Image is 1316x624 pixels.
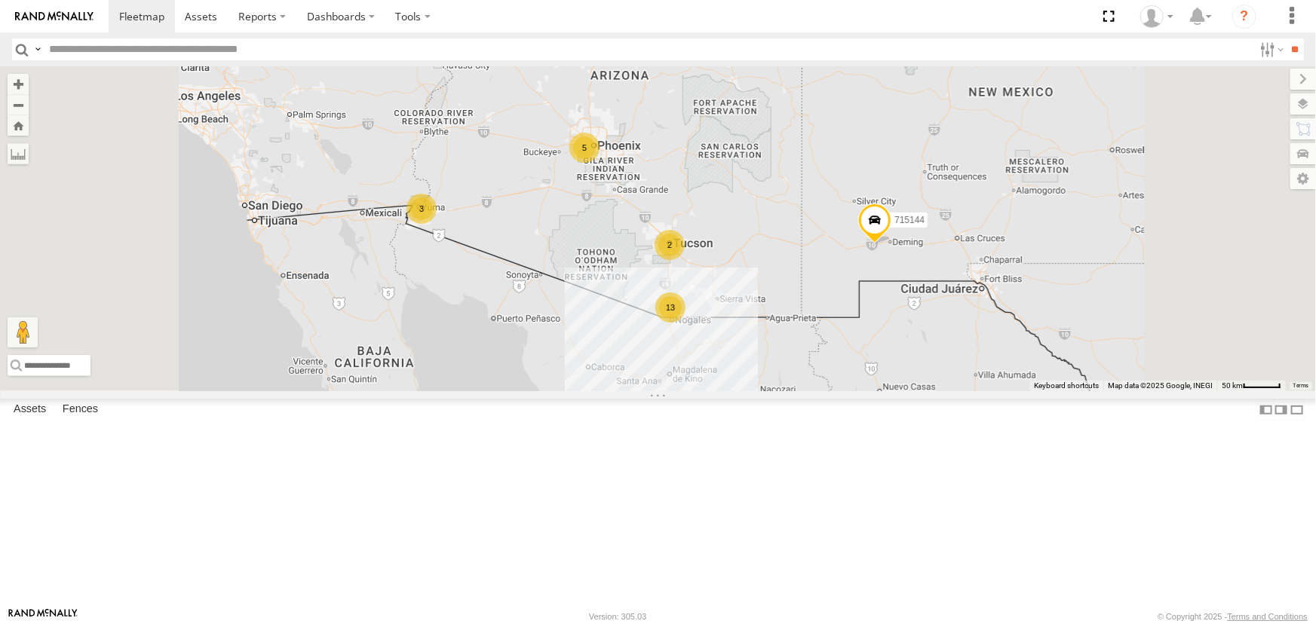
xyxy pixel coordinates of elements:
label: Dock Summary Table to the Right [1274,399,1289,421]
label: Assets [6,399,54,421]
label: Fences [55,399,106,421]
label: Map Settings [1290,168,1316,189]
a: Terms [1293,382,1309,388]
div: © Copyright 2025 - [1158,612,1308,621]
label: Hide Summary Table [1290,399,1305,421]
a: Terms and Conditions [1228,612,1308,621]
button: Zoom Home [8,115,29,136]
div: 3 [406,194,437,224]
label: Search Filter Options [1254,38,1287,60]
button: Zoom in [8,74,29,94]
div: Version: 305.03 [589,612,646,621]
button: Keyboard shortcuts [1034,381,1099,391]
label: Dock Summary Table to the Left [1259,399,1274,421]
div: 13 [655,292,686,323]
button: Zoom out [8,94,29,115]
span: 715144 [894,214,925,225]
span: 50 km [1222,381,1243,390]
a: Visit our Website [8,609,78,624]
button: Map Scale: 50 km per 47 pixels [1217,381,1286,391]
span: Map data ©2025 Google, INEGI [1108,381,1213,390]
button: Drag Pegman onto the map to open Street View [8,317,38,347]
label: Measure [8,143,29,164]
div: 5 [569,133,600,163]
div: Jason Ham [1135,5,1179,28]
img: rand-logo.svg [15,11,94,22]
div: 2 [655,230,685,260]
label: Search Query [32,38,44,60]
i: ? [1232,5,1256,29]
